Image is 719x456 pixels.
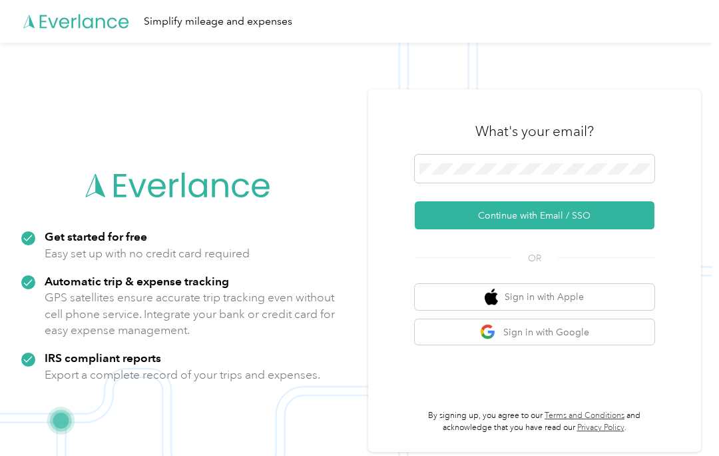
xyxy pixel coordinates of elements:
[415,319,654,345] button: google logoSign in with Google
[577,423,624,433] a: Privacy Policy
[144,13,292,30] div: Simplify mileage and expenses
[45,245,250,262] p: Easy set up with no credit card required
[415,410,654,433] p: By signing up, you agree to our and acknowledge that you have read our .
[45,289,336,339] p: GPS satellites ensure accurate trip tracking even without cell phone service. Integrate your bank...
[511,251,558,265] span: OR
[415,284,654,310] button: apple logoSign in with Apple
[485,289,498,305] img: apple logo
[45,229,147,243] strong: Get started for free
[545,411,624,421] a: Terms and Conditions
[480,324,497,341] img: google logo
[45,274,229,288] strong: Automatic trip & expense tracking
[415,201,654,229] button: Continue with Email / SSO
[45,367,320,383] p: Export a complete record of your trips and expenses.
[475,122,594,141] h3: What's your email?
[45,351,161,365] strong: IRS compliant reports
